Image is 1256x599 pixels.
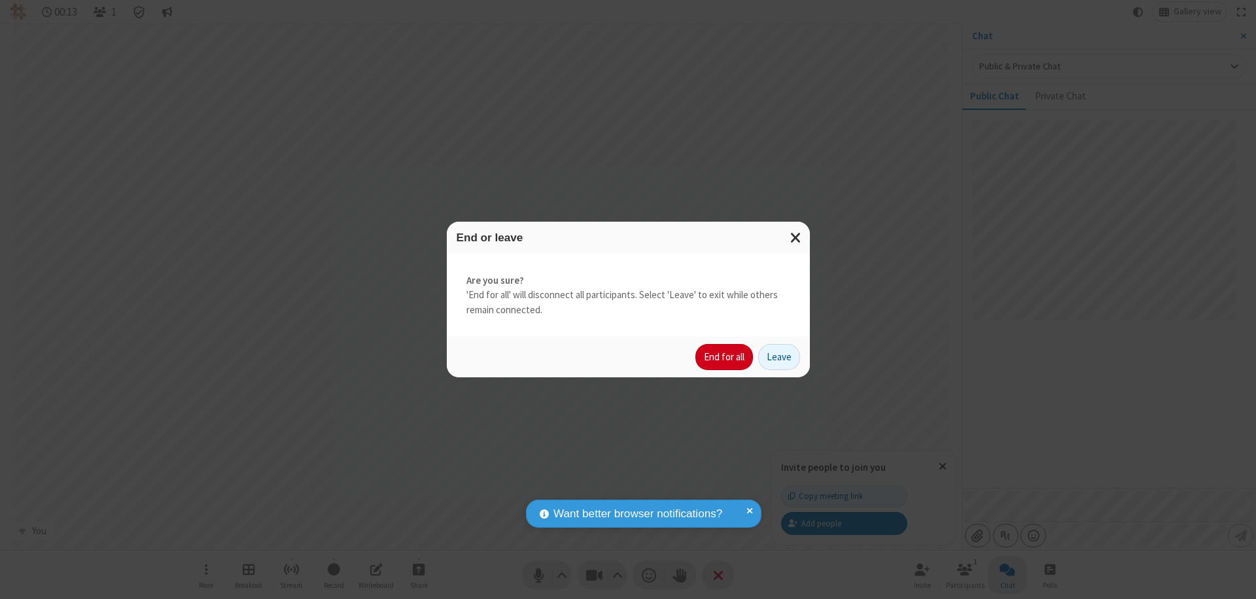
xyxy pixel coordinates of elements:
button: Close modal [782,222,810,254]
strong: Are you sure? [466,273,790,288]
button: End for all [695,344,753,370]
button: Leave [758,344,800,370]
span: Want better browser notifications? [553,505,722,522]
div: 'End for all' will disconnect all participants. Select 'Leave' to exit while others remain connec... [447,254,810,337]
h3: End or leave [457,231,800,244]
